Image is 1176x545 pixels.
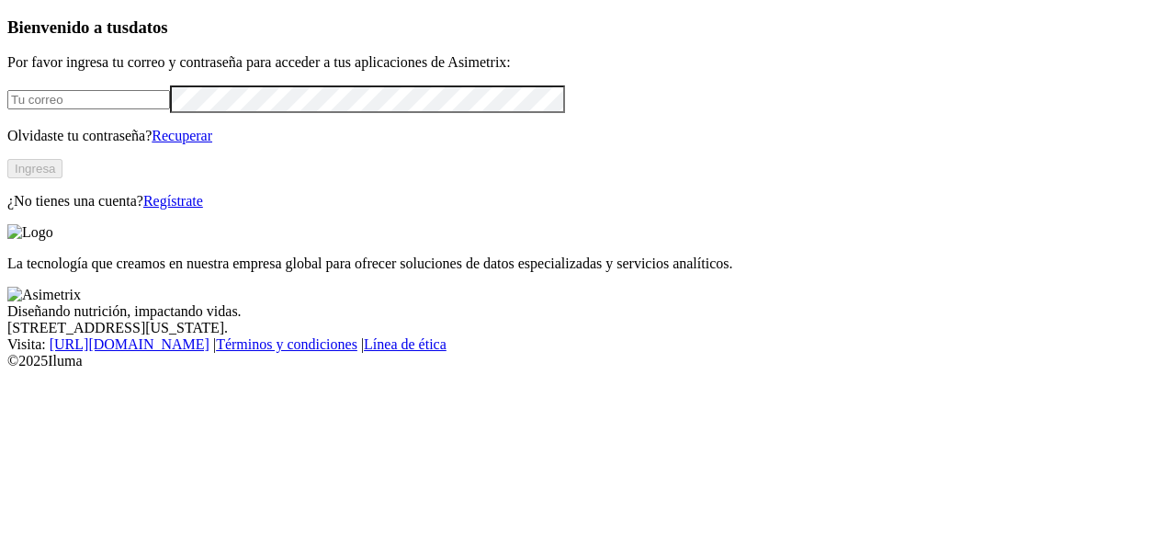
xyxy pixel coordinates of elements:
[7,128,1169,144] p: Olvidaste tu contraseña?
[7,303,1169,320] div: Diseñando nutrición, impactando vidas.
[129,17,168,37] span: datos
[364,336,447,352] a: Línea de ética
[7,90,170,109] input: Tu correo
[216,336,357,352] a: Términos y condiciones
[50,336,209,352] a: [URL][DOMAIN_NAME]
[152,128,212,143] a: Recuperar
[7,159,62,178] button: Ingresa
[7,224,53,241] img: Logo
[7,353,1169,369] div: © 2025 Iluma
[7,255,1169,272] p: La tecnología que creamos en nuestra empresa global para ofrecer soluciones de datos especializad...
[7,320,1169,336] div: [STREET_ADDRESS][US_STATE].
[7,54,1169,71] p: Por favor ingresa tu correo y contraseña para acceder a tus aplicaciones de Asimetrix:
[7,336,1169,353] div: Visita : | |
[143,193,203,209] a: Regístrate
[7,287,81,303] img: Asimetrix
[7,17,1169,38] h3: Bienvenido a tus
[7,193,1169,210] p: ¿No tienes una cuenta?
